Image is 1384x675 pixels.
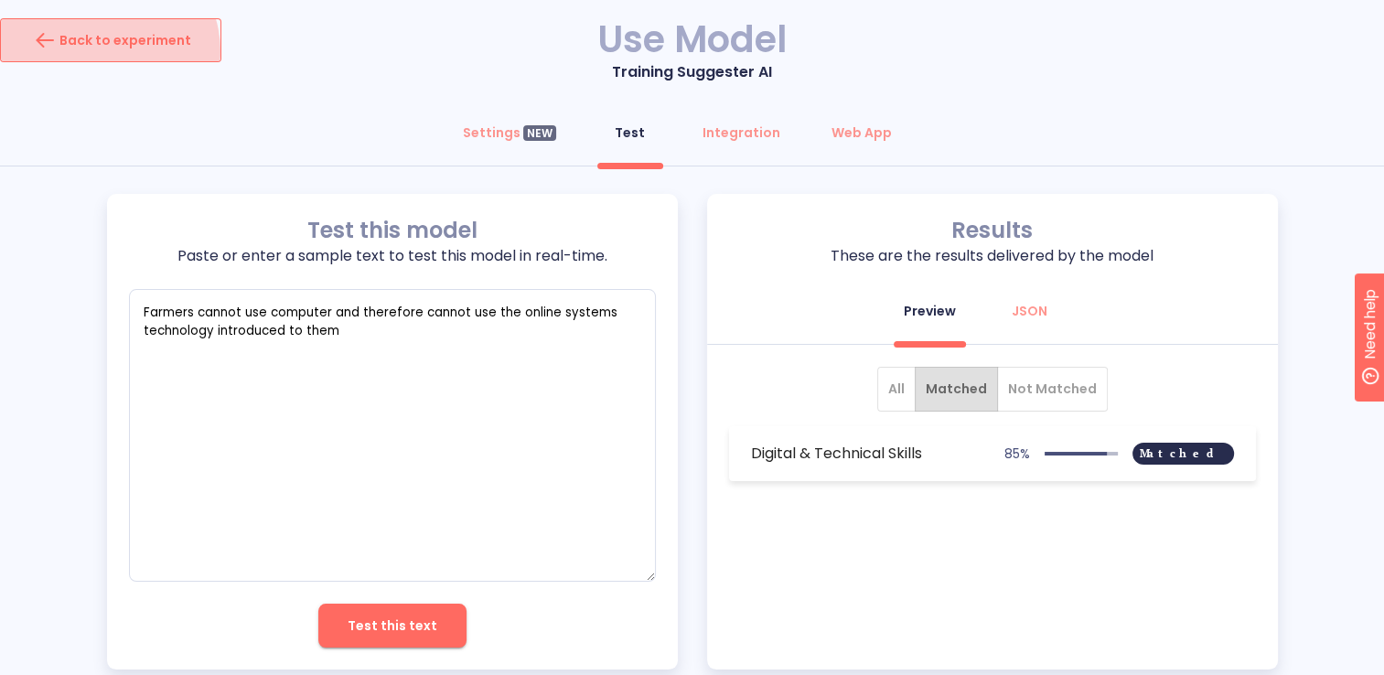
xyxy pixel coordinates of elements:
[915,367,998,412] button: show matched
[729,216,1256,245] p: Results
[751,441,922,466] h6: Digital & Technical Skills
[926,378,987,401] span: Matched
[993,445,1030,462] p: 85 %
[888,378,905,401] span: All
[129,216,656,245] p: Test this model
[831,123,892,142] div: Web App
[463,123,556,142] div: Settings
[997,367,1108,412] button: show not matched
[615,123,645,142] div: Test
[904,302,956,320] div: Preview
[129,245,656,267] p: Paste or enter a sample text to test this model in real-time.
[877,367,916,412] button: show all
[30,26,191,55] div: Back to experiment
[1008,378,1097,401] span: Not Matched
[1012,302,1047,320] div: JSON
[703,123,780,142] div: Integration
[729,245,1256,267] p: These are the results delivered by the model
[348,615,437,637] span: Test this text
[1132,388,1234,520] span: Matched
[523,125,556,142] div: NEW
[43,5,113,27] span: Need help
[877,367,1108,412] div: category filter
[318,604,467,648] button: Test this text
[129,289,656,582] textarea: empty textarea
